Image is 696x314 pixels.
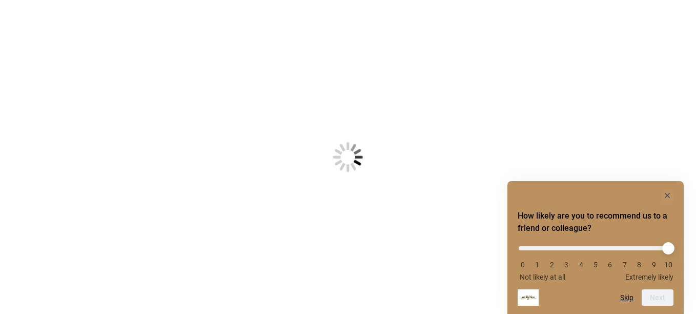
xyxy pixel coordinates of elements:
img: Loading [282,91,414,223]
li: 3 [561,261,571,269]
li: 9 [649,261,659,269]
span: Not likely at all [520,273,565,281]
li: 1 [532,261,542,269]
li: 10 [663,261,673,269]
span: Extremely likely [625,273,673,281]
div: How likely are you to recommend us to a friend or colleague? Select an option from 0 to 10, with ... [518,239,673,281]
h2: How likely are you to recommend us to a friend or colleague? Select an option from 0 to 10, with ... [518,210,673,234]
li: 0 [518,261,528,269]
li: 5 [590,261,601,269]
li: 7 [620,261,630,269]
button: Hide survey [661,189,673,202]
div: How likely are you to recommend us to a friend or colleague? Select an option from 0 to 10, with ... [518,189,673,306]
li: 2 [547,261,557,269]
li: 6 [605,261,615,269]
button: Next question [642,289,673,306]
button: Skip [620,293,633,302]
li: 4 [576,261,586,269]
li: 8 [634,261,644,269]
